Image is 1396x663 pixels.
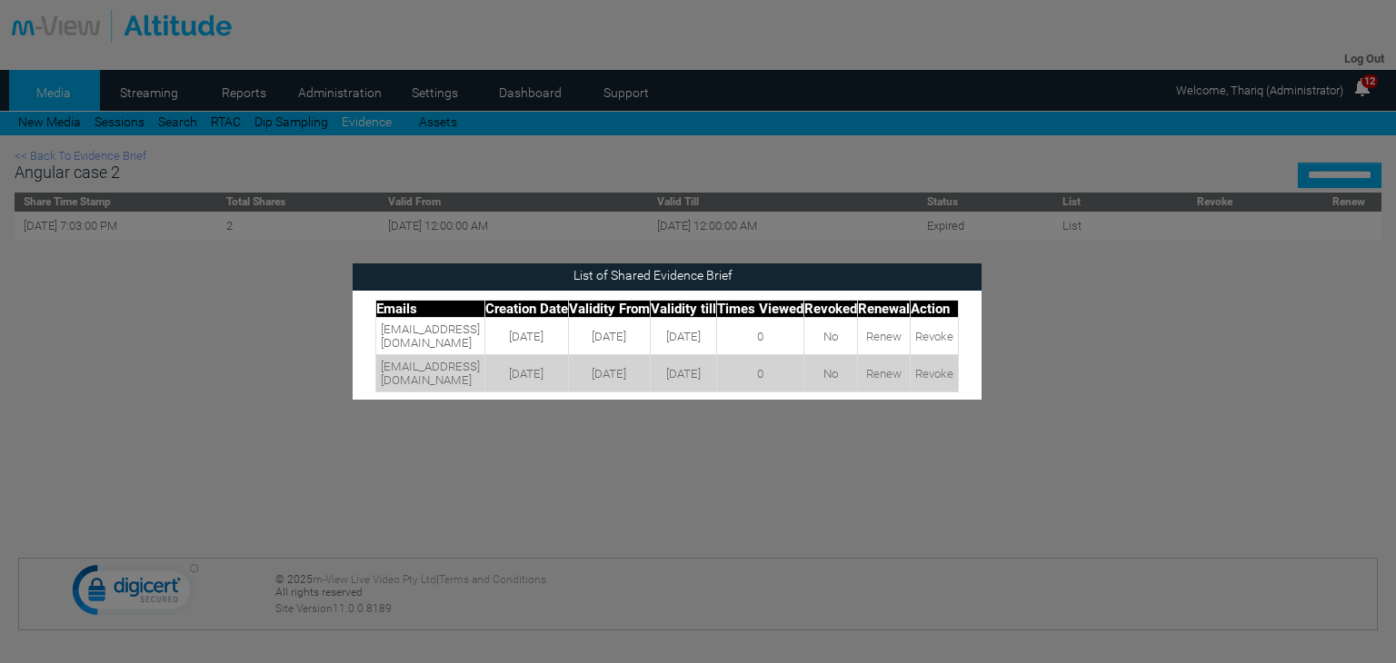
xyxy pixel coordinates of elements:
td: [DATE] [650,318,716,355]
input: Submit [954,263,982,291]
td: [EMAIL_ADDRESS][DOMAIN_NAME] [375,318,484,355]
th: Validity till [650,301,716,318]
a: Renew [866,367,902,381]
td: 0 [716,318,803,355]
td: No [803,355,857,392]
td: [DATE] [484,318,568,355]
th: Validity From [568,301,650,318]
span: List of Shared Evidence Brief [573,268,733,282]
th: Times Viewed [716,301,803,318]
a: Revoke [915,330,953,343]
td: 0 [716,355,803,392]
td: [DATE] [568,355,650,392]
td: [DATE] [568,318,650,355]
td: [EMAIL_ADDRESS][DOMAIN_NAME] [375,355,484,392]
th: Creation Date [484,301,568,318]
td: [DATE] [650,355,716,392]
th: Emails [375,301,484,318]
th: Renewal [857,301,910,318]
th: Revoked [803,301,857,318]
a: Revoke [915,367,953,381]
td: No [803,318,857,355]
th: Action [910,301,958,318]
td: [DATE] [484,355,568,392]
a: Renew [866,330,902,343]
